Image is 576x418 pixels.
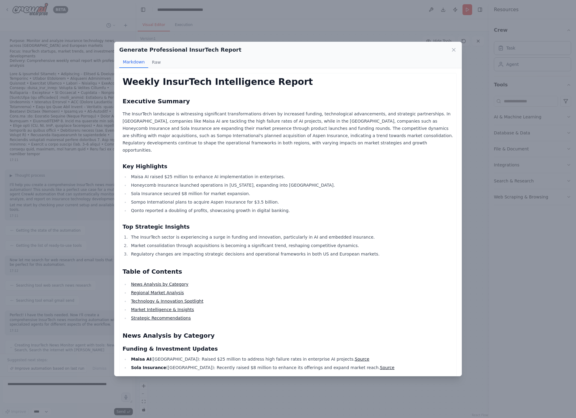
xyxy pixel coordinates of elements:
[123,267,453,276] h2: Table of Contents
[129,207,453,214] li: Qonto reported a doubling of profits, showcasing growth in digital banking.
[131,290,184,295] a: Regional Market Analysis
[129,190,453,197] li: Sola Insurance secured $8 million for market expansion.
[355,357,369,362] a: Source
[129,173,453,180] li: Maisa AI raised $25 million to enhance AI implementation in enterprises.
[129,198,453,206] li: Sompo International plans to acquire Aspen Insurance for $3.5 billion.
[129,233,453,241] li: The InsurTech sector is experiencing a surge in funding and innovation, particularly in AI and em...
[129,242,453,249] li: Market consolidation through acquisitions is becoming a significant trend, reshaping competitive ...
[131,316,191,320] a: Strategic Recommendations
[129,355,453,363] li: ([GEOGRAPHIC_DATA]): Raised $25 million to address high failure rates in enterprise AI projects.
[131,307,194,312] a: Market Intelligence & Insights
[129,364,453,371] li: ([GEOGRAPHIC_DATA]): Recently raised $8 million to enhance its offerings and expand market reach.
[129,182,453,189] li: Honeycomb Insurance launched operations in [US_STATE], expanding into [GEOGRAPHIC_DATA].
[123,345,453,353] h3: Funding & Investment Updates
[123,331,453,340] h2: News Analysis by Category
[119,46,242,54] h2: Generate Professional InsurTech Report
[119,56,148,68] button: Markdown
[131,357,151,362] strong: Maisa AI
[380,365,395,370] a: Source
[148,56,164,68] button: Raw
[129,250,453,258] li: Regulatory changes are impacting strategic decisions and operational frameworks in both US and Eu...
[131,299,203,304] a: Technology & Innovation Spotlight
[123,97,453,105] h2: Executive Summary
[123,223,453,231] h3: Top Strategic Insights
[123,76,453,87] h1: Weekly InsurTech Intelligence Report
[123,110,453,154] p: The InsurTech landscape is witnessing significant transformations driven by increased funding, te...
[131,365,166,370] strong: Sola Insurance
[131,282,188,287] a: News Analysis by Category
[123,162,453,171] h3: Key Highlights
